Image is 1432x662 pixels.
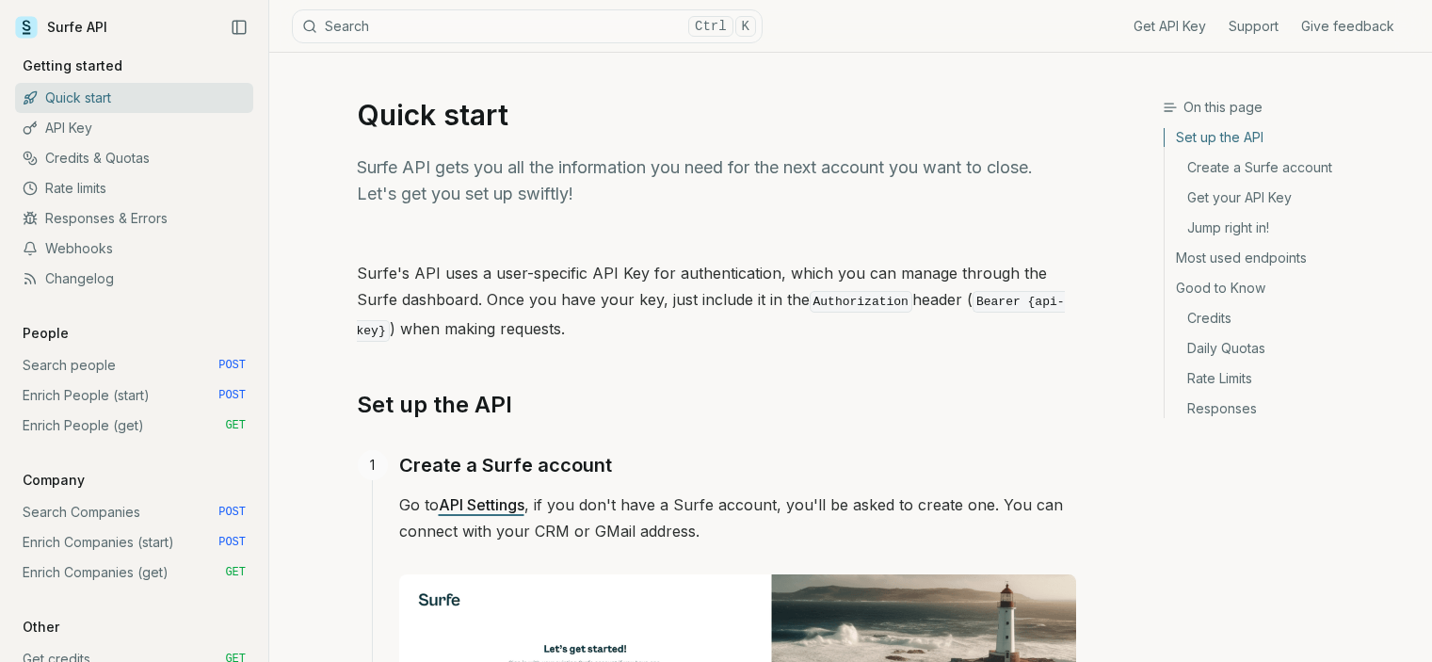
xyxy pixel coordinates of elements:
a: Enrich People (get) GET [15,411,253,441]
span: POST [218,358,246,373]
a: Responses [1165,394,1417,418]
p: Company [15,471,92,490]
a: Enrich Companies (start) POST [15,527,253,557]
a: API Settings [439,495,524,514]
a: Search Companies POST [15,497,253,527]
p: Getting started [15,57,130,75]
h3: On this page [1163,98,1417,117]
kbd: K [735,16,756,37]
p: Surfe's API uses a user-specific API Key for authentication, which you can manage through the Sur... [357,260,1076,345]
p: Go to , if you don't have a Surfe account, you'll be asked to create one. You can connect with yo... [399,492,1076,544]
a: Give feedback [1301,17,1394,36]
a: Daily Quotas [1165,333,1417,363]
a: Get API Key [1134,17,1206,36]
a: Jump right in! [1165,213,1417,243]
span: POST [218,535,246,550]
code: Authorization [810,291,912,313]
a: Set up the API [1165,128,1417,153]
p: People [15,324,76,343]
a: Create a Surfe account [399,450,612,480]
a: Rate limits [15,173,253,203]
button: Collapse Sidebar [225,13,253,41]
button: SearchCtrlK [292,9,763,43]
a: Create a Surfe account [1165,153,1417,183]
a: Responses & Errors [15,203,253,234]
a: Rate Limits [1165,363,1417,394]
a: Search people POST [15,350,253,380]
a: Enrich People (start) POST [15,380,253,411]
a: Changelog [15,264,253,294]
p: Other [15,618,67,637]
a: Surfe API [15,13,107,41]
a: Enrich Companies (get) GET [15,557,253,588]
span: POST [218,388,246,403]
a: Credits & Quotas [15,143,253,173]
a: Support [1229,17,1279,36]
a: Set up the API [357,390,512,420]
a: API Key [15,113,253,143]
span: GET [225,418,246,433]
a: Good to Know [1165,273,1417,303]
span: GET [225,565,246,580]
a: Quick start [15,83,253,113]
span: POST [218,505,246,520]
a: Webhooks [15,234,253,264]
p: Surfe API gets you all the information you need for the next account you want to close. Let's get... [357,154,1076,207]
h1: Quick start [357,98,1076,132]
a: Get your API Key [1165,183,1417,213]
a: Credits [1165,303,1417,333]
a: Most used endpoints [1165,243,1417,273]
kbd: Ctrl [688,16,733,37]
